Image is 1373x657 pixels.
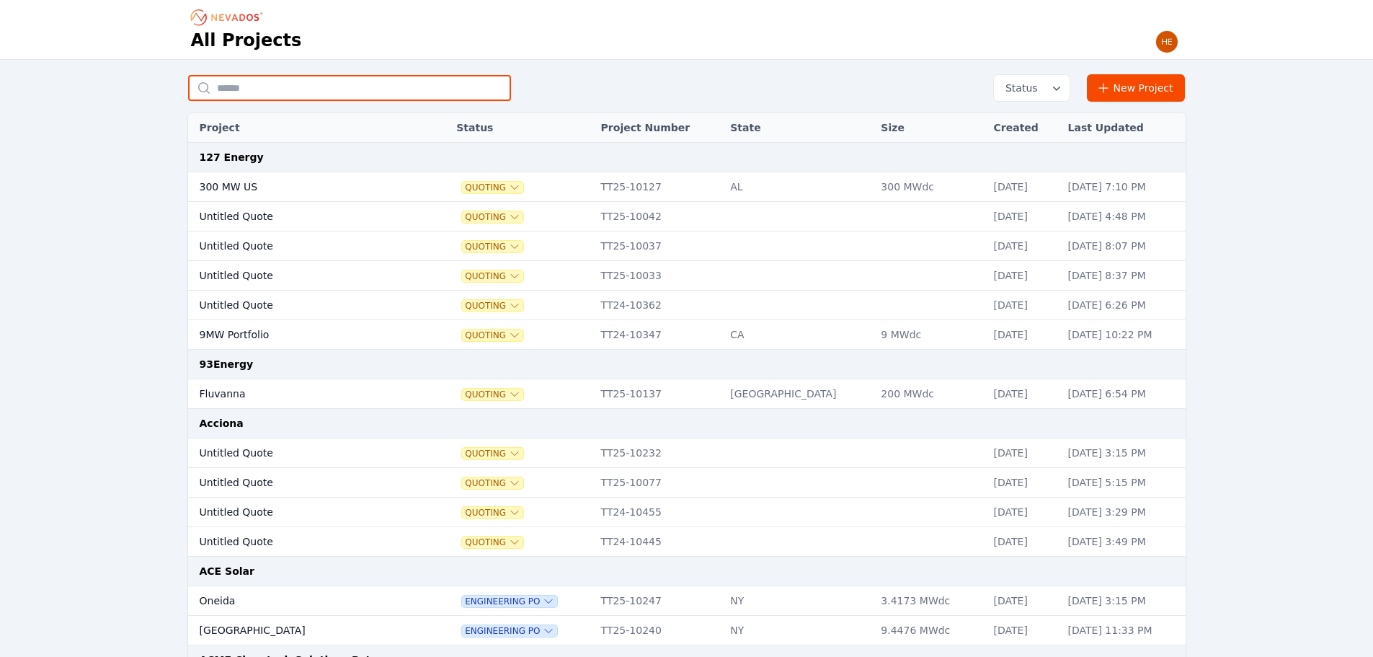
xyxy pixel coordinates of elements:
td: [DATE] [987,616,1061,645]
th: Status [449,113,593,143]
td: Untitled Quote [188,202,414,232]
h1: All Projects [191,29,302,52]
td: TT24-10362 [594,291,724,320]
td: [DATE] 8:37 PM [1061,261,1186,291]
span: Status [1000,81,1038,95]
button: Quoting [462,241,523,252]
tr: 9MW PortfolioQuotingTT24-10347CA9 MWdc[DATE][DATE] 10:22 PM [188,320,1186,350]
td: [DATE] [987,438,1061,468]
td: [DATE] 3:15 PM [1061,586,1186,616]
td: [DATE] 5:15 PM [1061,468,1186,498]
tr: 300 MW USQuotingTT25-10127AL300 MWdc[DATE][DATE] 7:10 PM [188,172,1186,202]
td: [DATE] [987,320,1061,350]
button: Engineering PO [462,625,557,637]
td: [DATE] 6:54 PM [1061,379,1186,409]
th: Project [188,113,414,143]
button: Status [994,75,1070,101]
td: Untitled Quote [188,527,414,557]
td: 300 MWdc [874,172,986,202]
tr: Untitled QuoteQuotingTT25-10033[DATE][DATE] 8:37 PM [188,261,1186,291]
td: TT25-10247 [594,586,724,616]
button: Quoting [462,448,523,459]
td: 200 MWdc [874,379,986,409]
tr: Untitled QuoteQuotingTT25-10037[DATE][DATE] 8:07 PM [188,232,1186,261]
button: Quoting [462,300,523,312]
button: Quoting [462,211,523,223]
td: 9.4476 MWdc [874,616,986,645]
td: [DATE] [987,202,1061,232]
td: CA [723,320,874,350]
td: [GEOGRAPHIC_DATA] [723,379,874,409]
td: [DATE] 7:10 PM [1061,172,1186,202]
td: Oneida [188,586,414,616]
tr: Untitled QuoteQuotingTT25-10232[DATE][DATE] 3:15 PM [188,438,1186,468]
nav: Breadcrumb [191,6,267,29]
td: TT24-10445 [594,527,724,557]
button: Quoting [462,477,523,489]
tr: Untitled QuoteQuotingTT24-10445[DATE][DATE] 3:49 PM [188,527,1186,557]
button: Quoting [462,507,523,519]
td: Untitled Quote [188,261,414,291]
td: TT25-10033 [594,261,724,291]
th: Created [987,113,1061,143]
button: Quoting [462,330,523,341]
td: [DATE] 3:29 PM [1061,498,1186,527]
td: TT24-10347 [594,320,724,350]
td: 127 Energy [188,143,1186,172]
td: TT25-10042 [594,202,724,232]
button: Quoting [462,537,523,548]
tr: Untitled QuoteQuotingTT24-10455[DATE][DATE] 3:29 PM [188,498,1186,527]
td: [DATE] [987,468,1061,498]
td: [DATE] [987,527,1061,557]
tr: [GEOGRAPHIC_DATA]Engineering POTT25-10240NY9.4476 MWdc[DATE][DATE] 11:33 PM [188,616,1186,645]
td: [DATE] 10:22 PM [1061,320,1186,350]
td: [DATE] 4:48 PM [1061,202,1186,232]
td: Untitled Quote [188,498,414,527]
button: Quoting [462,389,523,400]
td: TT25-10037 [594,232,724,261]
td: [DATE] [987,261,1061,291]
td: [DATE] [987,291,1061,320]
td: [DATE] [987,498,1061,527]
td: ACE Solar [188,557,1186,586]
td: Fluvanna [188,379,414,409]
td: 9MW Portfolio [188,320,414,350]
th: Project Number [594,113,724,143]
td: 9 MWdc [874,320,986,350]
th: State [723,113,874,143]
td: [GEOGRAPHIC_DATA] [188,616,414,645]
td: Untitled Quote [188,232,414,261]
tr: FluvannaQuotingTT25-10137[GEOGRAPHIC_DATA]200 MWdc[DATE][DATE] 6:54 PM [188,379,1186,409]
td: Untitled Quote [188,291,414,320]
td: [DATE] 8:07 PM [1061,232,1186,261]
td: [DATE] 3:49 PM [1061,527,1186,557]
td: 3.4173 MWdc [874,586,986,616]
td: [DATE] [987,172,1061,202]
td: 300 MW US [188,172,414,202]
tr: OneidaEngineering POTT25-10247NY3.4173 MWdc[DATE][DATE] 3:15 PM [188,586,1186,616]
button: Quoting [462,182,523,193]
td: Untitled Quote [188,438,414,468]
td: TT24-10455 [594,498,724,527]
tr: Untitled QuoteQuotingTT24-10362[DATE][DATE] 6:26 PM [188,291,1186,320]
button: Engineering PO [462,596,557,607]
button: Quoting [462,270,523,282]
td: TT25-10127 [594,172,724,202]
td: [DATE] [987,379,1061,409]
a: New Project [1087,74,1186,102]
td: TT25-10137 [594,379,724,409]
tr: Untitled QuoteQuotingTT25-10042[DATE][DATE] 4:48 PM [188,202,1186,232]
td: [DATE] 6:26 PM [1061,291,1186,320]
